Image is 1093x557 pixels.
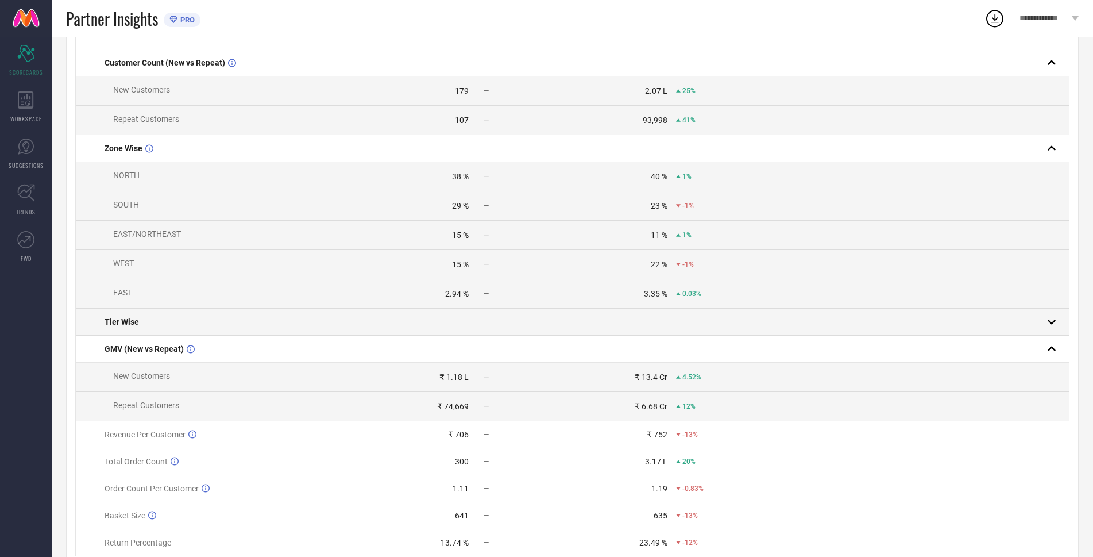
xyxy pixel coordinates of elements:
[177,16,195,24] span: PRO
[448,430,469,439] div: ₹ 706
[452,201,469,210] div: 29 %
[452,172,469,181] div: 38 %
[113,114,179,124] span: Repeat Customers
[644,289,667,298] div: 3.35 %
[484,539,489,547] span: —
[445,289,469,298] div: 2.94 %
[484,87,489,95] span: —
[635,402,667,411] div: ₹ 6.68 Cr
[639,538,667,547] div: 23.49 %
[105,484,199,493] span: Order Count Per Customer
[484,290,489,298] span: —
[645,86,667,95] div: 2.07 L
[484,402,489,410] span: —
[484,172,489,180] span: —
[10,114,42,123] span: WORKSPACE
[113,200,139,209] span: SOUTH
[484,512,489,520] span: —
[682,290,701,298] span: 0.03%
[105,58,225,67] span: Customer Count (New vs Repeat)
[113,171,140,180] span: NORTH
[452,231,469,240] div: 15 %
[484,431,489,439] span: —
[484,485,489,493] span: —
[651,201,667,210] div: 23 %
[647,430,667,439] div: ₹ 752
[439,372,469,382] div: ₹ 1.18 L
[16,208,36,216] span: TRENDS
[455,457,469,466] div: 300
[682,373,701,381] span: 4.52%
[453,484,469,493] div: 1.11
[984,8,1005,29] div: Open download list
[643,116,667,125] div: 93,998
[105,317,139,326] span: Tier Wise
[651,172,667,181] div: 40 %
[682,458,696,466] span: 20%
[113,401,179,410] span: Repeat Customers
[654,511,667,520] div: 635
[441,538,469,547] div: 13.74 %
[682,116,696,124] span: 41%
[682,87,696,95] span: 25%
[105,344,184,354] span: GMV (New vs Repeat)
[484,231,489,239] span: —
[455,86,469,95] div: 179
[682,485,704,493] span: -0.83%
[682,202,694,210] span: -1%
[484,202,489,210] span: —
[113,288,132,297] span: EAST
[651,231,667,240] div: 11 %
[9,161,44,170] span: SUGGESTIONS
[66,7,158,30] span: Partner Insights
[645,457,667,466] div: 3.17 L
[651,484,667,493] div: 1.19
[113,371,170,381] span: New Customers
[21,254,32,263] span: FWD
[455,511,469,520] div: 641
[105,511,145,520] span: Basket Size
[682,512,698,520] span: -13%
[105,144,142,153] span: Zone Wise
[682,231,692,239] span: 1%
[635,372,667,382] div: ₹ 13.4 Cr
[682,539,698,547] span: -12%
[452,260,469,269] div: 15 %
[9,68,43,76] span: SCORECARDS
[113,229,181,239] span: EAST/NORTHEAST
[682,402,696,410] span: 12%
[682,172,692,180] span: 1%
[484,260,489,268] span: —
[682,431,698,439] span: -13%
[105,457,168,466] span: Total Order Count
[651,260,667,269] div: 22 %
[437,402,469,411] div: ₹ 74,669
[113,259,134,268] span: WEST
[484,458,489,466] span: —
[113,85,170,94] span: New Customers
[484,373,489,381] span: —
[484,116,489,124] span: —
[682,260,694,268] span: -1%
[105,538,171,547] span: Return Percentage
[105,430,186,439] span: Revenue Per Customer
[455,116,469,125] div: 107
